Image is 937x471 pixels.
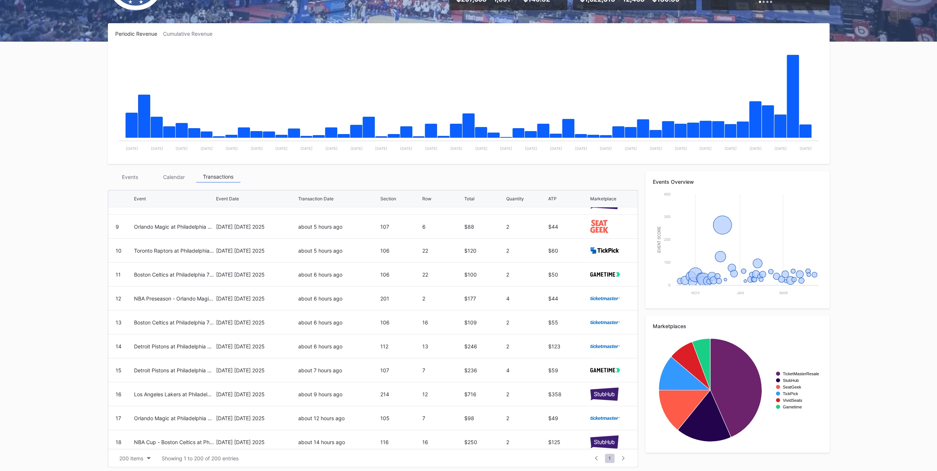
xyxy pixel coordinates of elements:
div: Event [134,196,146,201]
div: Marketplace [590,196,616,201]
div: 18 [116,439,121,445]
div: about 6 hours ago [298,343,378,349]
text: Mar [779,291,788,295]
div: 107 [380,224,420,230]
div: $88 [464,224,504,230]
div: about 6 hours ago [298,319,378,326]
div: Detroit Pistons at Philadelphia 76ers [134,343,214,349]
img: gametime.svg [590,272,620,277]
div: Events Overview [653,179,822,185]
div: Row [422,196,431,201]
div: Boston Celtics at Philadelphia 76ers [134,319,214,326]
img: gametime.svg [590,368,620,373]
div: [DATE] [DATE] 2025 [216,319,296,326]
text: [DATE] [700,146,712,151]
text: [DATE] [400,146,412,151]
div: Orlando Magic at Philadelphia 76ers [134,224,214,230]
div: $60 [548,247,588,254]
div: Detroit Pistons at Philadelphia 76ers [134,367,214,373]
div: [DATE] [DATE] 2025 [216,391,296,397]
div: $358 [548,391,588,397]
div: 112 [380,343,420,349]
text: [DATE] [325,146,337,151]
div: Orlando Magic at Philadelphia 76ers [134,415,214,421]
div: $98 [464,415,504,421]
div: 16 [422,439,462,445]
div: 6 [422,224,462,230]
div: Cumulative Revenue [163,31,218,37]
div: 200 items [119,455,143,461]
div: 106 [380,319,420,326]
div: 7 [422,367,462,373]
div: 15 [116,367,121,373]
button: 200 items [116,453,154,463]
div: about 12 hours ago [298,415,378,421]
div: about 6 hours ago [298,271,378,278]
text: [DATE] [600,146,612,151]
div: NBA Preseason - Orlando Magic at Philadelphia 76ers [134,295,214,302]
div: $120 [464,247,504,254]
div: $125 [548,439,588,445]
div: 2 [506,415,546,421]
div: 16 [116,391,121,397]
div: $236 [464,367,504,373]
div: 12 [422,391,462,397]
img: ticketmaster.svg [590,320,620,324]
text: 0 [668,283,670,287]
text: SeatGeek [783,385,801,389]
text: [DATE] [375,146,387,151]
text: [DATE] [774,146,786,151]
div: 12 [116,295,121,302]
div: 2 [506,319,546,326]
div: Periodic Revenue [115,31,163,37]
div: [DATE] [DATE] 2025 [216,439,296,445]
div: $246 [464,343,504,349]
div: $716 [464,391,504,397]
text: [DATE] [674,146,687,151]
text: [DATE] [799,146,811,151]
text: [DATE] [500,146,512,151]
div: $50 [548,271,588,278]
img: stubHub.svg [590,387,619,400]
text: TicketMasterResale [783,372,819,376]
div: Section [380,196,396,201]
span: 1 [605,454,614,463]
text: Event Score [657,226,661,253]
div: [DATE] [DATE] 2025 [216,271,296,278]
div: about 6 hours ago [298,295,378,302]
svg: Chart title [115,46,822,157]
text: [DATE] [550,146,562,151]
div: 4 [506,295,546,302]
div: about 7 hours ago [298,367,378,373]
div: 10 [116,247,121,254]
div: 106 [380,271,420,278]
text: [DATE] [350,146,362,151]
div: about 14 hours ago [298,439,378,445]
text: [DATE] [450,146,462,151]
div: Los Angeles Lakers at Philadelphia 76ers [134,391,214,397]
text: [DATE] [475,146,487,151]
img: seatGeek.svg [590,220,608,233]
div: $109 [464,319,504,326]
text: [DATE] [649,146,662,151]
img: TickPick_logo.svg [590,247,620,253]
div: Marketplaces [653,323,822,329]
div: 22 [422,271,462,278]
div: Transactions [196,171,240,183]
div: 11 [116,271,121,278]
text: Jan [736,291,744,295]
div: [DATE] [DATE] 2025 [216,247,296,254]
div: about 5 hours ago [298,224,378,230]
text: [DATE] [525,146,537,151]
div: $55 [548,319,588,326]
div: 116 [380,439,420,445]
text: Nov [691,291,700,295]
text: VividSeats [783,398,802,403]
text: Gametime [783,405,802,409]
div: Transaction Date [298,196,334,201]
text: [DATE] [724,146,736,151]
text: [DATE] [176,146,188,151]
div: [DATE] [DATE] 2025 [216,295,296,302]
div: $250 [464,439,504,445]
svg: Chart title [653,335,822,445]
